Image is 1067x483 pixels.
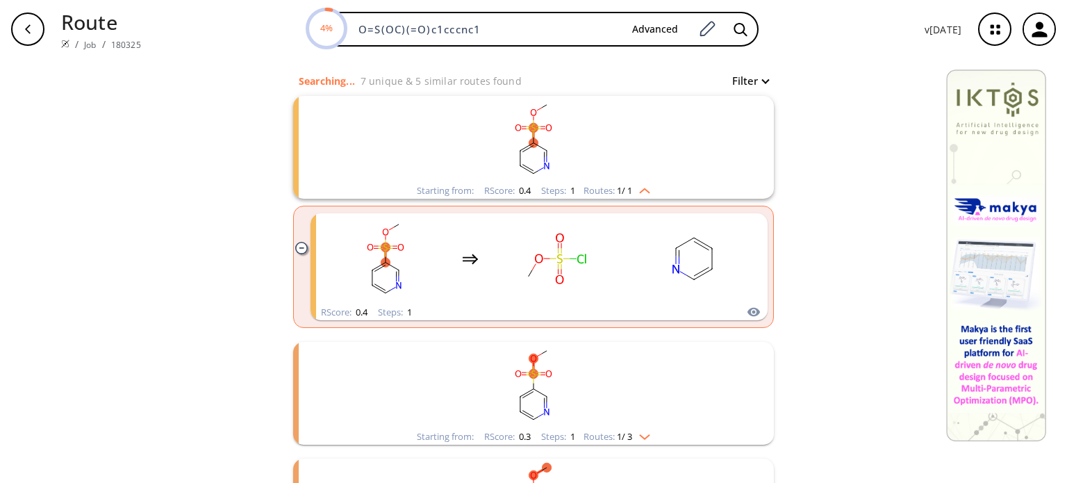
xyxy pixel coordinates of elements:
[724,76,768,86] button: Filter
[517,430,531,443] span: 0.3
[484,186,531,195] div: RScore :
[417,432,474,441] div: Starting from:
[111,39,141,51] a: 180325
[75,37,78,51] li: /
[102,37,106,51] li: /
[378,308,412,317] div: Steps :
[621,17,689,42] button: Advanced
[568,184,575,197] span: 1
[584,432,650,441] div: Routes:
[350,22,621,36] input: Enter SMILES
[632,183,650,194] img: Up
[925,22,961,37] p: v [DATE]
[541,186,575,195] div: Steps :
[405,306,412,318] span: 1
[484,432,531,441] div: RScore :
[354,306,367,318] span: 0.4
[61,40,69,48] img: Spaya logo
[321,308,367,317] div: RScore :
[632,429,650,440] img: Down
[541,432,575,441] div: Steps :
[323,215,448,302] svg: COS(=O)(=O)c1cccnc1
[299,74,355,88] p: Searching...
[568,430,575,443] span: 1
[493,215,618,302] svg: COS(=O)(=O)Cl
[617,432,632,441] span: 1 / 3
[84,39,96,51] a: Job
[320,22,333,34] text: 4%
[584,186,650,195] div: Routes:
[417,186,474,195] div: Starting from:
[361,74,522,88] p: 7 unique & 5 similar routes found
[631,215,756,302] svg: c1ccncc1
[61,7,141,37] p: Route
[617,186,632,195] span: 1 / 1
[353,342,714,429] svg: COS(=O)(=O)c1cccnc1
[517,184,531,197] span: 0.4
[946,69,1046,441] img: Banner
[353,96,714,183] svg: COS(=O)(=O)c1cccnc1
